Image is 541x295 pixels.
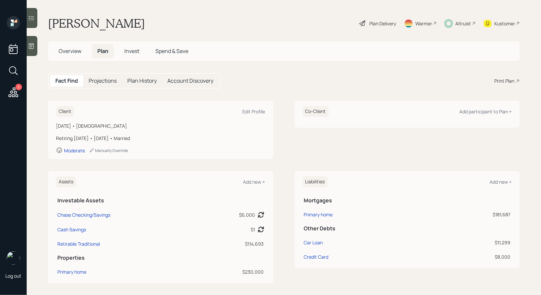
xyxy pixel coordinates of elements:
h1: [PERSON_NAME] [48,16,145,31]
h5: Plan History [127,78,157,84]
div: $8,000 [431,253,510,260]
h5: Investable Assets [57,197,264,204]
h5: Mortgages [304,197,511,204]
h5: Other Debts [304,225,511,232]
div: Moderate [64,147,85,154]
div: Plan Delivery [369,20,396,27]
div: Log out [5,273,21,279]
div: Add participant to Plan + [459,108,512,115]
div: Credit Card [304,253,329,260]
h5: Projections [89,78,117,84]
h5: Fact Find [55,78,78,84]
div: 5 [15,84,22,90]
div: Warmer [415,20,432,27]
img: treva-nostdahl-headshot.png [7,251,20,265]
div: $11,299 [431,239,510,246]
div: Print Plan [494,77,514,84]
h6: Client [56,106,74,117]
div: [DATE] • [DEMOGRAPHIC_DATA] [56,122,265,129]
div: $181,687 [431,211,510,218]
div: Kustomer [494,20,515,27]
span: Overview [59,47,81,55]
div: $1 [251,226,255,233]
div: $6,000 [239,211,255,218]
div: Chase Checking/Savings [57,211,110,218]
div: Retiring [DATE] • [DATE] • Married [56,135,265,142]
div: Add new + [490,179,512,185]
div: Altruist [455,20,471,27]
div: Edit Profile [243,108,265,115]
div: Cash Savings [57,226,86,233]
div: $230,000 [198,268,264,275]
h6: Assets [56,176,76,187]
div: $114,693 [198,240,264,247]
div: Manually Override [89,148,128,153]
span: Invest [124,47,139,55]
div: Primary home [304,211,333,218]
div: Primary home [57,268,86,275]
span: Plan [97,47,108,55]
h5: Account Discovery [167,78,213,84]
div: Car Loan [304,239,323,246]
h6: Co-Client [303,106,329,117]
div: Retirable Traditional [57,240,100,247]
h5: Properties [57,255,264,261]
h6: Liabilities [303,176,328,187]
div: Add new + [243,179,265,185]
span: Spend & Save [155,47,188,55]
